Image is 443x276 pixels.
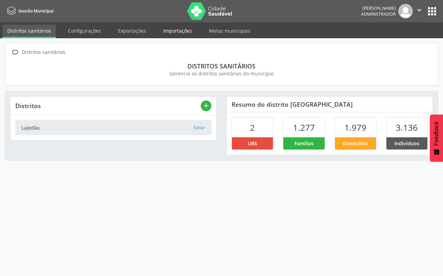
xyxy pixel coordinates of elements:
[5,5,53,17] a: Gestão Municipal
[248,140,257,147] span: UBS
[250,122,255,133] span: 2
[430,114,443,162] button: Feedback - Mostrar pesquisa
[398,4,413,18] img: img
[343,140,368,147] span: Domicílios
[394,140,419,147] span: Indivíduos
[396,122,418,133] span: 3.136
[15,102,201,109] div: Distritos
[10,47,66,57] a:  Distritos sanitários
[294,140,314,147] span: Famílias
[202,102,210,109] i: add
[18,8,53,14] span: Gestão Municipal
[413,4,426,18] button: 
[204,25,255,37] a: Metas municipais
[15,62,428,70] div: Distritos sanitários
[293,122,315,133] span: 1.277
[361,11,396,17] span: Administrador
[426,5,438,17] button: apps
[361,5,396,11] div: [PERSON_NAME]
[433,121,440,146] span: Feedback
[113,25,151,37] a: Exportações
[344,122,366,133] span: 1.979
[22,124,193,131] div: Lajedão
[10,47,20,57] i: 
[193,124,206,131] button: Editar
[63,25,106,37] a: Configurações
[20,47,66,57] div: Distritos sanitários
[158,25,197,37] a: Importações
[15,120,211,135] a: Lajedão Editar
[15,70,428,77] div: Gerencie os distritos sanitários do município
[227,97,433,112] div: Resumo do distrito [GEOGRAPHIC_DATA]
[201,100,211,111] button: add
[2,25,56,38] a: Distritos sanitários
[416,6,423,14] i: 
